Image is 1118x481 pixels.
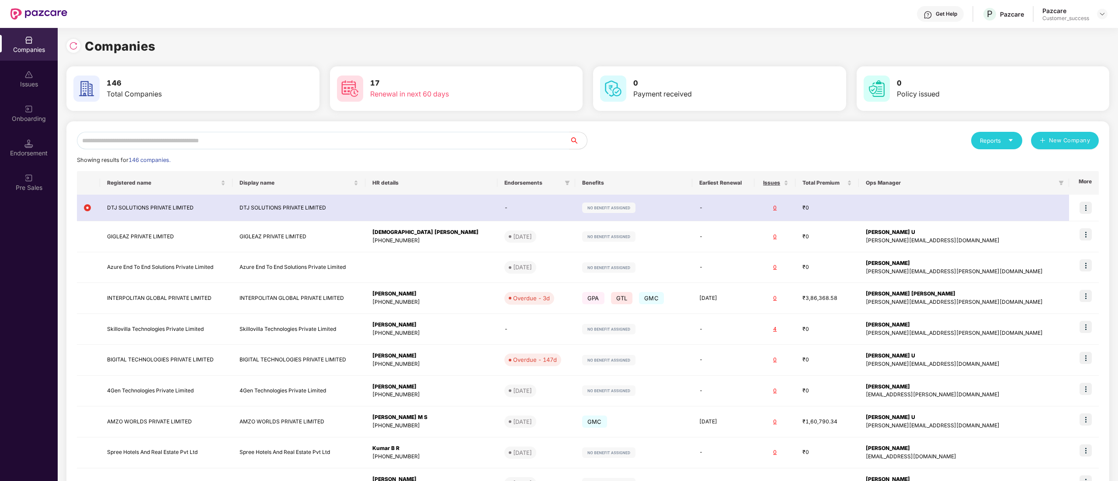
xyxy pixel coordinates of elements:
td: Skillovilla Technologies Private Limited [100,314,233,345]
img: svg+xml;base64,PHN2ZyBpZD0iSXNzdWVzX2Rpc2FibGVkIiB4bWxucz0iaHR0cDovL3d3dy53My5vcmcvMjAwMC9zdmciIH... [24,70,33,79]
div: [PHONE_NUMBER] [372,298,490,306]
th: Issues [754,171,796,195]
h3: 17 [370,78,527,89]
div: ₹1,60,790.34 [802,418,852,426]
td: GIGLEAZ PRIVATE LIMITED [100,221,233,252]
div: Policy issued [897,89,1054,100]
img: svg+xml;base64,PHN2ZyB4bWxucz0iaHR0cDovL3d3dy53My5vcmcvMjAwMC9zdmciIHdpZHRoPSIxMjIiIGhlaWdodD0iMj... [582,262,635,273]
div: 0 [761,204,789,212]
div: [PERSON_NAME] [372,290,490,298]
th: Earliest Renewal [692,171,754,195]
td: - [692,195,754,221]
div: [PERSON_NAME] [866,321,1062,329]
span: filter [1059,180,1064,186]
td: - [692,314,754,345]
div: ₹0 [802,356,852,364]
div: 0 [761,356,789,364]
div: Overdue - 147d [513,355,557,364]
div: [DATE] [513,417,532,426]
div: [PERSON_NAME] U [866,413,1062,422]
div: Overdue - 3d [513,294,550,302]
td: - [692,252,754,283]
span: GMC [582,416,607,428]
div: [PERSON_NAME] M S [372,413,490,422]
th: Total Premium [795,171,859,195]
span: plus [1040,137,1045,144]
div: [PERSON_NAME] [372,321,490,329]
button: search [569,132,587,149]
div: ₹0 [802,325,852,333]
img: svg+xml;base64,PHN2ZyB4bWxucz0iaHR0cDovL3d3dy53My5vcmcvMjAwMC9zdmciIHdpZHRoPSI2MCIgaGVpZ2h0PSI2MC... [73,76,100,102]
td: Azure End To End Solutions Private Limited [100,252,233,283]
div: [PERSON_NAME][EMAIL_ADDRESS][PERSON_NAME][DOMAIN_NAME] [866,298,1062,306]
img: svg+xml;base64,PHN2ZyB4bWxucz0iaHR0cDovL3d3dy53My5vcmcvMjAwMC9zdmciIHdpZHRoPSI2MCIgaGVpZ2h0PSI2MC... [600,76,626,102]
div: [PHONE_NUMBER] [372,453,490,461]
div: 0 [761,418,789,426]
td: - [497,195,575,221]
div: [PHONE_NUMBER] [372,329,490,337]
span: Registered name [107,179,219,186]
div: ₹0 [802,233,852,241]
img: svg+xml;base64,PHN2ZyB4bWxucz0iaHR0cDovL3d3dy53My5vcmcvMjAwMC9zdmciIHdpZHRoPSIxMjIiIGhlaWdodD0iMj... [582,355,635,365]
div: [PERSON_NAME] [372,352,490,360]
div: [PERSON_NAME] [372,383,490,391]
div: Customer_success [1042,15,1089,22]
img: svg+xml;base64,PHN2ZyB4bWxucz0iaHR0cDovL3d3dy53My5vcmcvMjAwMC9zdmciIHdpZHRoPSIxMjIiIGhlaWdodD0iMj... [582,231,635,242]
span: Ops Manager [866,179,1055,186]
td: BIGITAL TECHNOLOGIES PRIVATE LIMITED [100,345,233,376]
div: Pazcare [1042,7,1089,15]
span: Showing results for [77,157,170,163]
div: ₹0 [802,387,852,395]
div: [PERSON_NAME][EMAIL_ADDRESS][DOMAIN_NAME] [866,237,1062,245]
div: [PHONE_NUMBER] [372,237,490,245]
td: BIGITAL TECHNOLOGIES PRIVATE LIMITED [233,345,365,376]
h3: 0 [897,78,1054,89]
td: GIGLEAZ PRIVATE LIMITED [233,221,365,252]
span: GMC [639,292,664,304]
span: filter [565,180,570,186]
td: - [692,437,754,468]
span: caret-down [1008,137,1014,143]
th: HR details [365,171,497,195]
td: - [692,221,754,252]
span: Display name [240,179,351,186]
div: Payment received [633,89,790,100]
td: Skillovilla Technologies Private Limited [233,314,365,345]
th: Registered name [100,171,233,195]
span: search [569,137,587,144]
div: Reports [980,136,1014,145]
span: 146 companies. [128,157,170,163]
td: AMZO WORLDS PRIVATE LIMITED [100,406,233,437]
div: Pazcare [1000,10,1024,18]
span: filter [563,178,572,188]
div: [EMAIL_ADDRESS][PERSON_NAME][DOMAIN_NAME] [866,391,1062,399]
div: [PHONE_NUMBER] [372,360,490,368]
img: svg+xml;base64,PHN2ZyB4bWxucz0iaHR0cDovL3d3dy53My5vcmcvMjAwMC9zdmciIHdpZHRoPSIxMjIiIGhlaWdodD0iMj... [582,447,635,458]
div: [DATE] [513,448,532,457]
h1: Companies [85,37,156,56]
img: svg+xml;base64,PHN2ZyB3aWR0aD0iMjAiIGhlaWdodD0iMjAiIHZpZXdCb3g9IjAgMCAyMCAyMCIgZmlsbD0ibm9uZSIgeG... [24,105,33,113]
div: [PERSON_NAME][EMAIL_ADDRESS][DOMAIN_NAME] [866,360,1062,368]
span: filter [1057,178,1066,188]
td: AMZO WORLDS PRIVATE LIMITED [233,406,365,437]
div: 0 [761,448,789,457]
div: Get Help [936,10,957,17]
div: [EMAIL_ADDRESS][DOMAIN_NAME] [866,453,1062,461]
td: Azure End To End Solutions Private Limited [233,252,365,283]
img: icon [1080,413,1092,426]
img: svg+xml;base64,PHN2ZyB4bWxucz0iaHR0cDovL3d3dy53My5vcmcvMjAwMC9zdmciIHdpZHRoPSIxMiIgaGVpZ2h0PSIxMi... [84,204,91,211]
div: [PERSON_NAME] U [866,352,1062,360]
div: Renewal in next 60 days [370,89,527,100]
div: ₹0 [802,204,852,212]
div: 0 [761,263,789,271]
td: - [692,345,754,376]
img: New Pazcare Logo [10,8,67,20]
td: INTERPOLITAN GLOBAL PRIVATE LIMITED [233,283,365,314]
img: icon [1080,352,1092,364]
td: INTERPOLITAN GLOBAL PRIVATE LIMITED [100,283,233,314]
div: 0 [761,233,789,241]
img: svg+xml;base64,PHN2ZyB4bWxucz0iaHR0cDovL3d3dy53My5vcmcvMjAwMC9zdmciIHdpZHRoPSIxMjIiIGhlaWdodD0iMj... [582,385,635,396]
td: DTJ SOLUTIONS PRIVATE LIMITED [233,195,365,221]
span: GTL [611,292,633,304]
div: ₹0 [802,448,852,457]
